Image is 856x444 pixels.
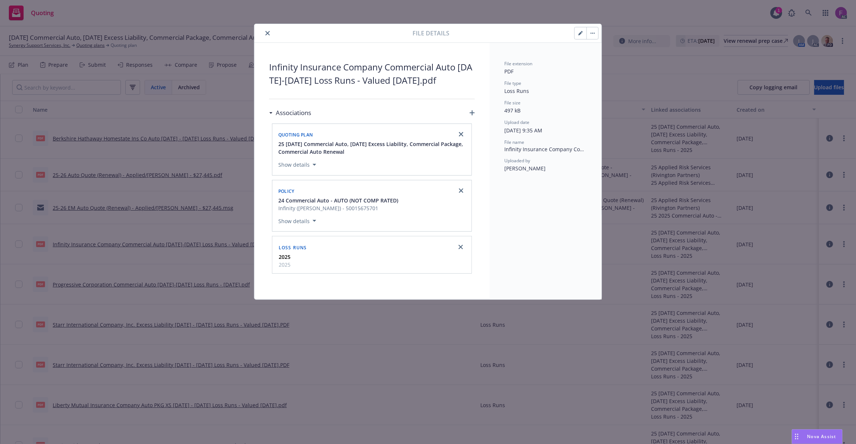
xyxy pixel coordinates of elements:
button: close [263,29,272,38]
span: 497 kB [504,107,521,114]
span: PDF [504,68,514,75]
span: Policy [278,188,295,194]
button: 24 Commercial Auto - AUTO (NOT COMP RATED) [278,197,398,204]
span: File details [413,29,449,38]
span: Loss Runs [279,244,307,251]
span: Uploaded by [504,157,530,164]
span: Nova Assist [807,433,836,440]
button: Show details [275,216,319,225]
a: close [457,186,466,195]
button: Show details [275,160,319,169]
a: close [457,130,466,139]
span: File type [504,80,521,86]
a: close [456,243,465,252]
span: File extension [504,60,532,67]
strong: 2025 [279,253,290,260]
span: Infinity Insurance Company Commercial Auto [DATE]-[DATE] Loss Runs - Valued [DATE].pdf [269,60,475,87]
span: Infinity ([PERSON_NAME]) - 50015675701 [278,204,398,212]
div: Associations [269,108,311,118]
span: File size [504,100,521,106]
span: Infinity Insurance Company Commercial Auto [DATE]-[DATE] Loss Runs - Valued [DATE].pdf [504,145,587,153]
div: Drag to move [792,430,801,444]
span: [DATE] 9:35 AM [504,127,542,134]
span: File name [504,139,524,145]
span: [PERSON_NAME] [504,165,546,172]
button: 25 [DATE] Commercial Auto, [DATE] Excess Liability, Commercial Package, Commercial Auto Renewal [278,140,467,156]
span: 2025 [279,261,290,268]
h3: Associations [276,108,311,118]
button: Nova Assist [792,429,843,444]
span: Quoting plan [278,132,313,138]
span: Loss Runs [504,87,529,94]
span: Upload date [504,119,529,125]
